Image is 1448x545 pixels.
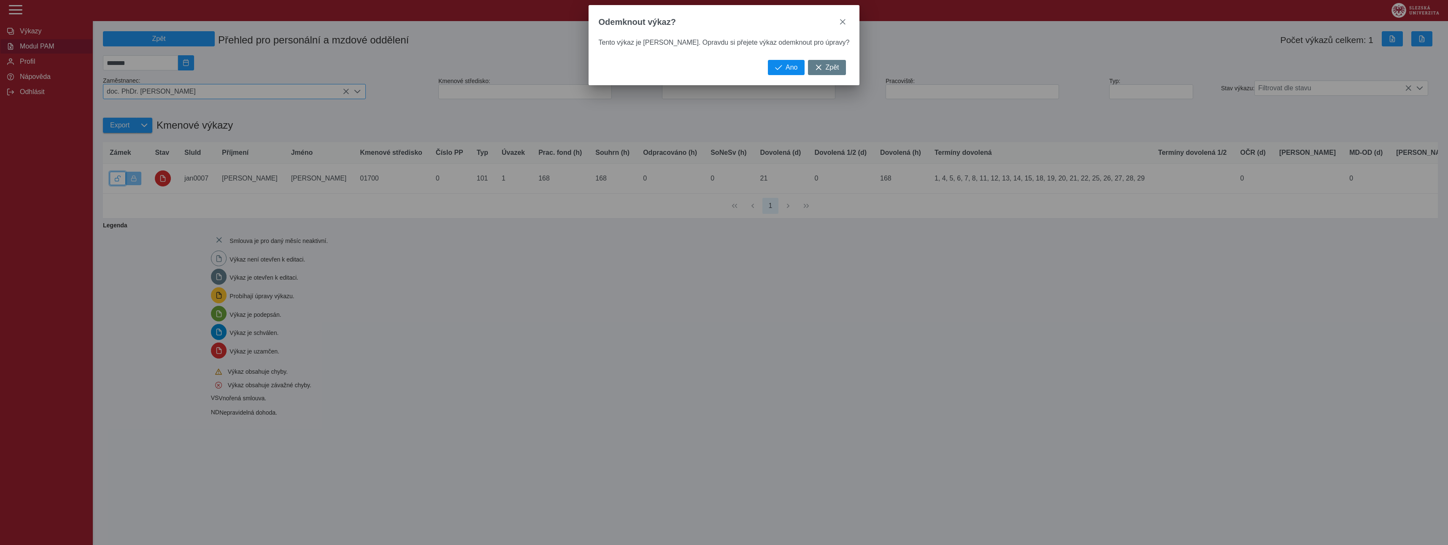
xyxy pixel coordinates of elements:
button: close [836,15,849,29]
span: Ano [786,64,797,71]
button: Ano [768,60,805,75]
button: Zpět [808,60,846,75]
div: Tento výkaz je [PERSON_NAME]. Opravdu si přejete výkaz odemknout pro úpravy? [599,39,850,46]
span: Odemknout výkaz? [599,17,676,27]
span: Zpět [825,64,839,71]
